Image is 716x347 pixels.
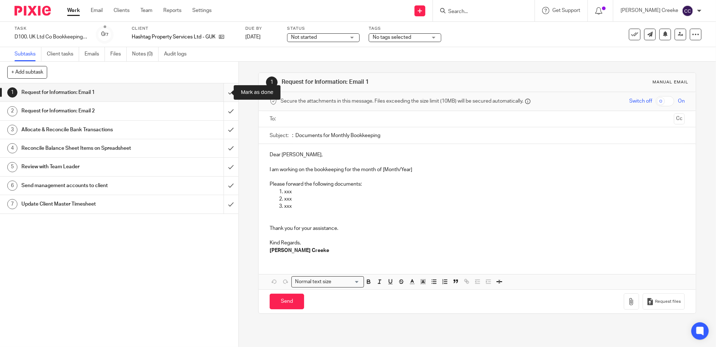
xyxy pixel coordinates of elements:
div: 3 [7,125,17,135]
label: Task [15,26,87,32]
button: + Add subtask [7,66,47,78]
div: 0 [101,30,109,38]
a: Work [67,7,80,14]
span: On [678,98,685,105]
span: Switch off [629,98,652,105]
a: Audit logs [164,47,192,61]
div: 5 [7,162,17,172]
a: Client tasks [47,47,79,61]
span: Request files [655,299,681,305]
label: Due by [245,26,278,32]
div: 1 [7,87,17,98]
a: Clients [114,7,130,14]
p: Dear [PERSON_NAME], [270,151,685,158]
p: Please forward the following documents: [270,181,685,188]
h1: Request for Information: Email 1 [282,78,493,86]
h1: Reconcile Balance Sheet Items on Spreadsheet [21,143,151,154]
span: Normal text size [293,278,333,286]
h1: Review with Team Leader [21,161,151,172]
p: xxx [284,188,685,195]
button: Cc [674,113,685,124]
span: Get Support [552,8,580,13]
p: Thank you for your assistance. [270,225,685,232]
a: Files [110,47,127,61]
a: Subtasks [15,47,41,61]
span: No tags selected [373,35,411,40]
label: Subject: [270,132,289,139]
label: Tags [369,26,441,32]
div: 6 [7,181,17,191]
h1: Send management accounts to client [21,180,151,191]
label: Client [132,26,236,32]
div: Manual email [652,79,688,85]
button: Request files [643,293,685,310]
p: Hashtag Property Services Ltd - GUK2450 [132,33,215,41]
h1: Request for Information: Email 1 [21,87,151,98]
div: Search for option [291,276,364,288]
p: Kind Regards, [270,239,685,247]
h1: Allocate & Reconcile Bank Transactions [21,124,151,135]
p: [PERSON_NAME] Creeke [621,7,678,14]
a: Reports [163,7,181,14]
div: 2 [7,106,17,116]
span: Not started [291,35,317,40]
p: xxx [284,195,685,203]
h1: Request for Information: Email 2 [21,106,151,116]
small: /7 [105,33,109,37]
input: Search [447,9,513,15]
img: svg%3E [682,5,694,17]
h1: Update Client Master Timesheet [21,199,151,210]
div: D100. UK Ltd Co Bookkeeping: Monthly [15,33,87,41]
p: xxx [284,203,685,210]
div: 7 [7,199,17,209]
a: Emails [85,47,105,61]
span: Secure the attachments in this message. Files exceeding the size limit (10MB) will be secured aut... [281,98,523,105]
a: Email [91,7,103,14]
input: Search for option [334,278,360,286]
img: Pixie [15,6,51,16]
p: I am working on the bookkeeping for the month of [Month/Year] [270,166,685,173]
label: Status [287,26,360,32]
a: Settings [192,7,212,14]
strong: [PERSON_NAME] Creeke [270,248,329,253]
span: [DATE] [245,34,261,40]
div: 1 [266,77,278,88]
a: Notes (0) [132,47,159,61]
a: Team [140,7,152,14]
label: To: [270,115,278,123]
div: 4 [7,143,17,153]
input: Send [270,294,304,309]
